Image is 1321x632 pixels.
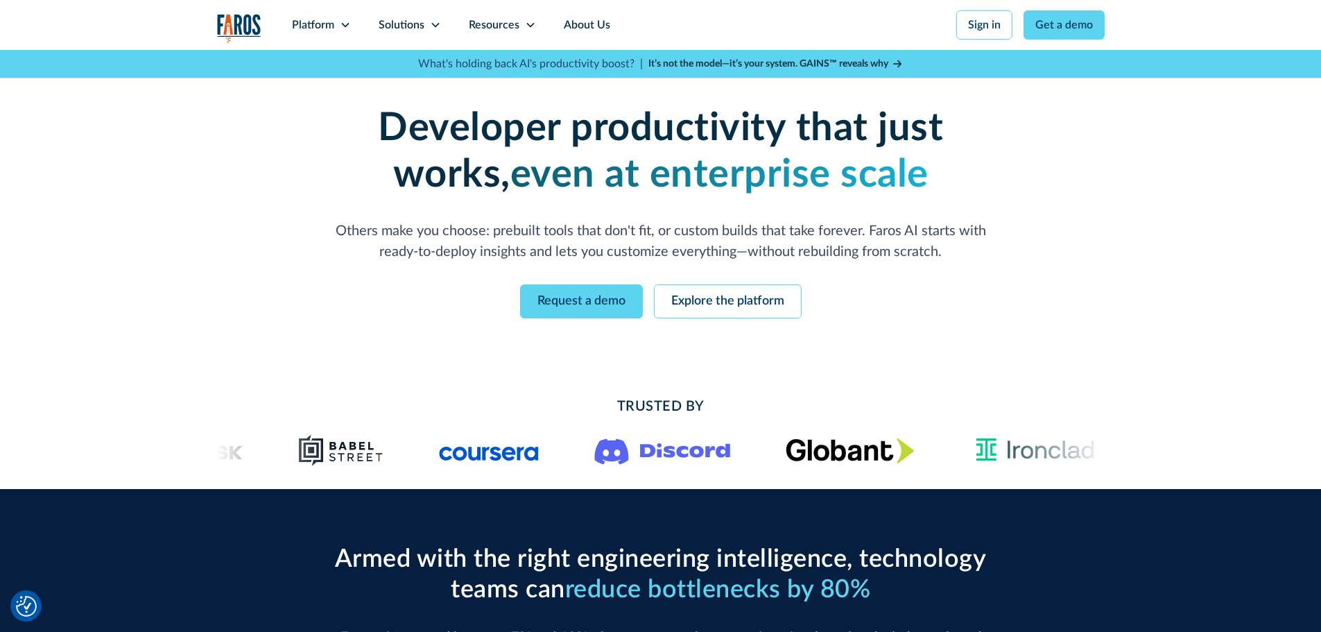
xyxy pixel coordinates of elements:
button: Cookie Settings [16,596,37,617]
a: home [217,14,261,42]
img: Globant's logo [786,438,914,463]
img: Revisit consent button [16,596,37,617]
p: Others make you choose: prebuilt tools that don't fit, or custom builds that take forever. Faros ... [328,221,994,262]
img: Logo of the communication platform Discord. [594,436,730,465]
div: Solutions [379,17,424,33]
a: Sign in [956,10,1012,40]
strong: Developer productivity that just works, [378,109,943,194]
a: Get a demo [1024,10,1105,40]
a: Request a demo [520,284,643,318]
a: It’s not the model—it’s your system. GAINS™ reveals why [648,57,904,71]
h2: Armed with the right engineering intelligence, technology teams can [328,545,994,604]
strong: It’s not the model—it’s your system. GAINS™ reveals why [648,59,888,69]
div: Platform [292,17,334,33]
h2: Trusted By [328,396,994,417]
img: Logo of the analytics and reporting company Faros. [217,14,261,42]
div: Resources [469,17,519,33]
a: Explore the platform [654,284,802,318]
strong: even at enterprise scale [510,155,929,194]
p: What's holding back AI's productivity boost? | [418,55,643,72]
img: Ironclad Logo [969,434,1100,467]
span: reduce bottlenecks by 80% [565,577,871,602]
img: Babel Street logo png [298,434,383,467]
img: Logo of the online learning platform Coursera. [439,439,539,461]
